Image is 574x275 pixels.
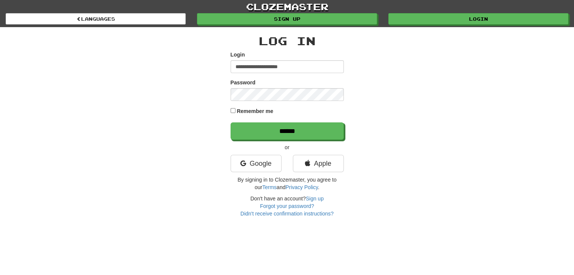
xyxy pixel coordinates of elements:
[388,13,568,24] a: Login
[260,203,314,209] a: Forgot your password?
[231,35,344,47] h2: Log In
[293,155,344,172] a: Apple
[231,155,282,172] a: Google
[197,13,377,24] a: Sign up
[285,184,318,190] a: Privacy Policy
[231,51,245,58] label: Login
[231,144,344,151] p: or
[237,107,273,115] label: Remember me
[262,184,277,190] a: Terms
[6,13,186,24] a: Languages
[231,79,255,86] label: Password
[306,196,323,202] a: Sign up
[231,195,344,217] div: Don't have an account?
[240,211,334,217] a: Didn't receive confirmation instructions?
[231,176,344,191] p: By signing in to Clozemaster, you agree to our and .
